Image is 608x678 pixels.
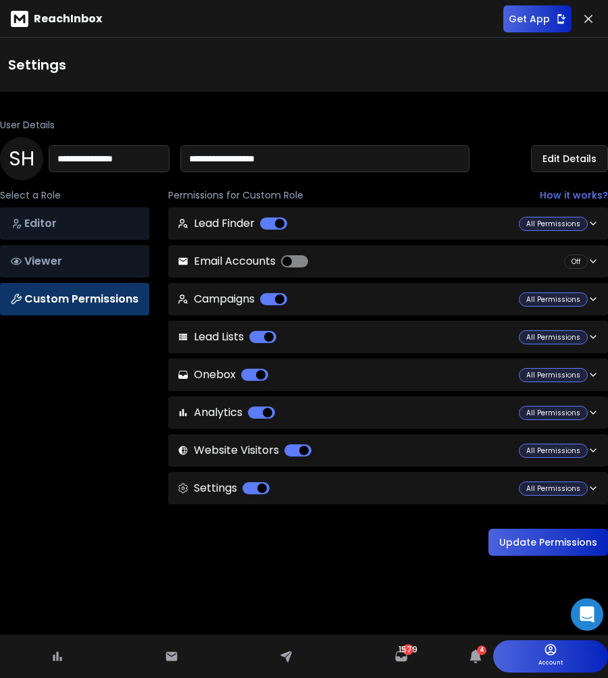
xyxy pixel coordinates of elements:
[11,291,138,307] p: Custom Permissions
[178,367,268,383] p: Onebox
[168,396,608,429] button: Analytics All Permissions
[178,480,270,496] p: Settings
[168,321,608,353] button: Lead Lists All Permissions
[564,255,588,269] div: Off
[519,217,588,231] div: All Permissions
[571,598,603,631] div: Open Intercom Messenger
[399,644,417,655] span: 1579
[178,215,287,232] p: Lead Finder
[488,529,608,556] button: Update Permissions
[178,442,311,459] p: Website Visitors
[11,253,138,269] p: Viewer
[477,646,486,655] span: 4
[538,656,563,670] p: Account
[519,368,588,382] div: All Permissions
[168,207,608,240] button: Lead Finder All Permissions
[168,434,608,467] button: Website Visitors All Permissions
[168,283,608,315] button: Campaigns All Permissions
[34,11,102,27] p: ReachInbox
[178,253,308,269] p: Email Accounts
[178,329,276,345] p: Lead Lists
[178,291,287,307] p: Campaigns
[178,405,275,421] p: Analytics
[8,55,66,74] h1: Settings
[168,188,303,202] span: Permissions for Custom Role
[519,406,588,420] div: All Permissions
[519,481,588,496] div: All Permissions
[519,444,588,458] div: All Permissions
[503,5,572,32] button: Get App
[168,245,608,278] button: Email Accounts Off
[531,145,608,172] button: Edit Details
[519,330,588,344] div: All Permissions
[11,215,138,232] p: Editor
[395,650,408,663] a: 1579
[168,359,608,391] button: Onebox All Permissions
[540,188,608,202] a: How it works?
[168,472,608,504] button: Settings All Permissions
[519,292,588,307] div: All Permissions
